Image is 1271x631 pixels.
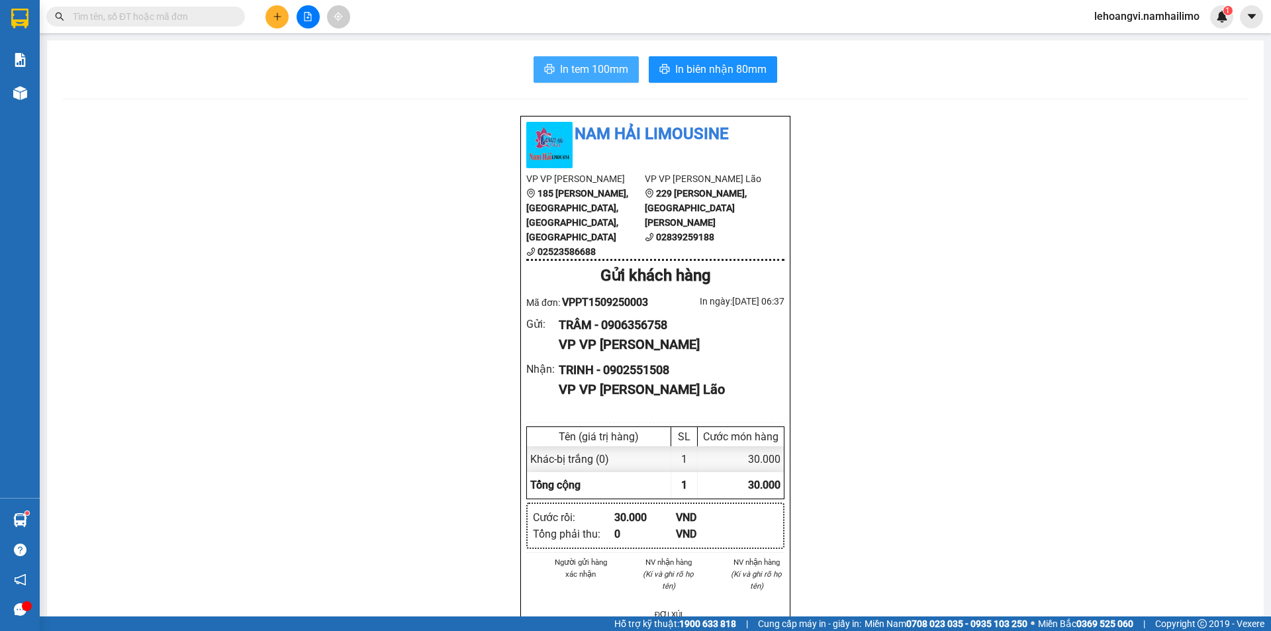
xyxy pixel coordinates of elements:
div: VND [676,509,737,526]
sup: 1 [25,511,29,515]
span: phone [526,247,536,256]
span: | [1143,616,1145,631]
b: 02839259188 [656,232,714,242]
span: copyright [1198,619,1207,628]
div: 1 [671,446,698,472]
span: Tổng cộng [530,479,581,491]
input: Tìm tên, số ĐT hoặc mã đơn [73,9,229,24]
div: Tên (giá trị hàng) [530,430,667,443]
b: 229 [PERSON_NAME], [GEOGRAPHIC_DATA][PERSON_NAME] [645,188,747,228]
b: 02523586688 [538,246,596,257]
li: Người gửi hàng xác nhận [553,556,609,580]
span: search [55,12,64,21]
div: In ngày: [DATE] 06:37 [655,294,784,309]
span: caret-down [1246,11,1258,23]
li: VP VP [PERSON_NAME] [7,72,91,101]
span: aim [334,12,343,21]
span: Miền Bắc [1038,616,1133,631]
span: 1 [681,479,687,491]
div: 30.000 [698,446,784,472]
div: 30.000 [614,509,676,526]
div: TRÂM - 0906356758 [559,316,774,334]
span: message [14,603,26,616]
img: warehouse-icon [13,86,27,100]
span: Cung cấp máy in - giấy in: [758,616,861,631]
span: printer [544,64,555,76]
li: ĐỢI XÚI [641,608,697,620]
div: Gửi khách hàng [526,264,784,289]
img: logo.jpg [7,7,53,53]
li: VP VP [PERSON_NAME] Lão [91,72,176,115]
sup: 1 [1223,6,1233,15]
span: phone [645,232,654,242]
div: Gửi : [526,316,559,332]
div: SL [675,430,694,443]
span: ⚪️ [1031,621,1035,626]
span: question-circle [14,544,26,556]
li: VP VP [PERSON_NAME] Lão [645,171,763,186]
b: 185 [PERSON_NAME], [GEOGRAPHIC_DATA], [GEOGRAPHIC_DATA], [GEOGRAPHIC_DATA] [526,188,628,242]
img: logo-vxr [11,9,28,28]
span: lehoangvi.namhailimo [1084,8,1210,24]
span: environment [645,189,654,198]
span: Khác - bị trắng (0) [530,453,609,465]
div: Tổng phải thu : [533,526,614,542]
button: file-add [297,5,320,28]
strong: 0708 023 035 - 0935 103 250 [906,618,1027,629]
img: icon-new-feature [1216,11,1228,23]
img: solution-icon [13,53,27,67]
span: notification [14,573,26,586]
div: TRINH - 0902551508 [559,361,774,379]
div: VP VP [PERSON_NAME] [559,334,774,355]
i: (Kí và ghi rõ họ tên) [731,569,782,591]
img: warehouse-icon [13,513,27,527]
div: VND [676,526,737,542]
button: plus [265,5,289,28]
li: NV nhận hàng [728,556,784,568]
span: Hỗ trợ kỹ thuật: [614,616,736,631]
button: caret-down [1240,5,1263,28]
span: plus [273,12,282,21]
span: 30.000 [748,479,780,491]
strong: 0369 525 060 [1076,618,1133,629]
li: VP VP [PERSON_NAME] [526,171,645,186]
i: (Kí và ghi rõ họ tên) [643,569,694,591]
button: printerIn biên nhận 80mm [649,56,777,83]
img: logo.jpg [526,122,573,168]
span: In biên nhận 80mm [675,61,767,77]
li: NV nhận hàng [641,556,697,568]
div: Cước món hàng [701,430,780,443]
button: printerIn tem 100mm [534,56,639,83]
span: In tem 100mm [560,61,628,77]
li: Nam Hải Limousine [7,7,192,56]
span: VPPT1509250003 [562,296,648,309]
div: Mã đơn: [526,294,655,311]
div: Nhận : [526,361,559,377]
li: Nam Hải Limousine [526,122,784,147]
span: printer [659,64,670,76]
span: Miền Nam [865,616,1027,631]
span: environment [526,189,536,198]
div: VP VP [PERSON_NAME] Lão [559,379,774,400]
span: file-add [303,12,312,21]
strong: 1900 633 818 [679,618,736,629]
div: 0 [614,526,676,542]
span: | [746,616,748,631]
button: aim [327,5,350,28]
div: Cước rồi : [533,509,614,526]
span: 1 [1225,6,1230,15]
